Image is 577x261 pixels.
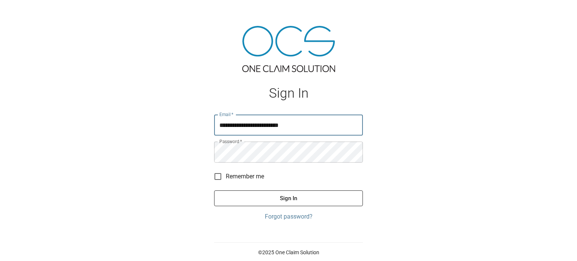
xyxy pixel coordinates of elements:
img: ocs-logo-white-transparent.png [9,5,39,20]
h1: Sign In [214,86,363,101]
p: © 2025 One Claim Solution [214,249,363,256]
img: ocs-logo-tra.png [242,26,335,72]
label: Password [219,138,242,145]
button: Sign In [214,190,363,206]
label: Email [219,111,234,118]
a: Forgot password? [214,212,363,221]
span: Remember me [226,172,264,181]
